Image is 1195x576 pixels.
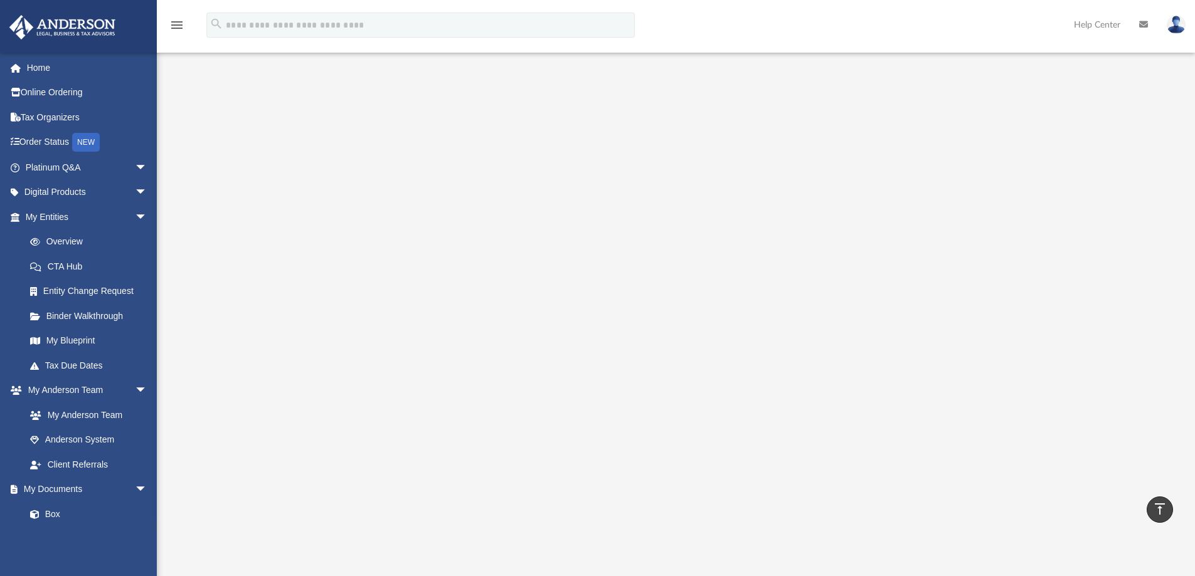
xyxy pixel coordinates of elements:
[18,402,154,427] a: My Anderson Team
[169,24,184,33] a: menu
[210,17,223,31] i: search
[1147,496,1173,523] a: vertical_align_top
[135,180,160,206] span: arrow_drop_down
[9,80,166,105] a: Online Ordering
[18,353,166,378] a: Tax Due Dates
[9,105,166,130] a: Tax Organizers
[18,526,160,552] a: Meeting Minutes
[135,155,160,181] span: arrow_drop_down
[18,328,160,353] a: My Blueprint
[135,477,160,503] span: arrow_drop_down
[9,477,160,502] a: My Documentsarrow_drop_down
[135,204,160,230] span: arrow_drop_down
[18,279,166,304] a: Entity Change Request
[18,501,154,526] a: Box
[18,229,166,254] a: Overview
[18,303,166,328] a: Binder Walkthrough
[18,254,166,279] a: CTA Hub
[18,452,160,477] a: Client Referrals
[1152,501,1167,516] i: vertical_align_top
[9,180,166,205] a: Digital Productsarrow_drop_down
[9,55,166,80] a: Home
[9,155,166,180] a: Platinum Q&Aarrow_drop_down
[72,133,100,152] div: NEW
[169,18,184,33] i: menu
[6,15,119,39] img: Anderson Advisors Platinum Portal
[18,427,160,453] a: Anderson System
[135,378,160,404] span: arrow_drop_down
[9,130,166,155] a: Order StatusNEW
[9,378,160,403] a: My Anderson Teamarrow_drop_down
[1167,16,1186,34] img: User Pic
[9,204,166,229] a: My Entitiesarrow_drop_down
